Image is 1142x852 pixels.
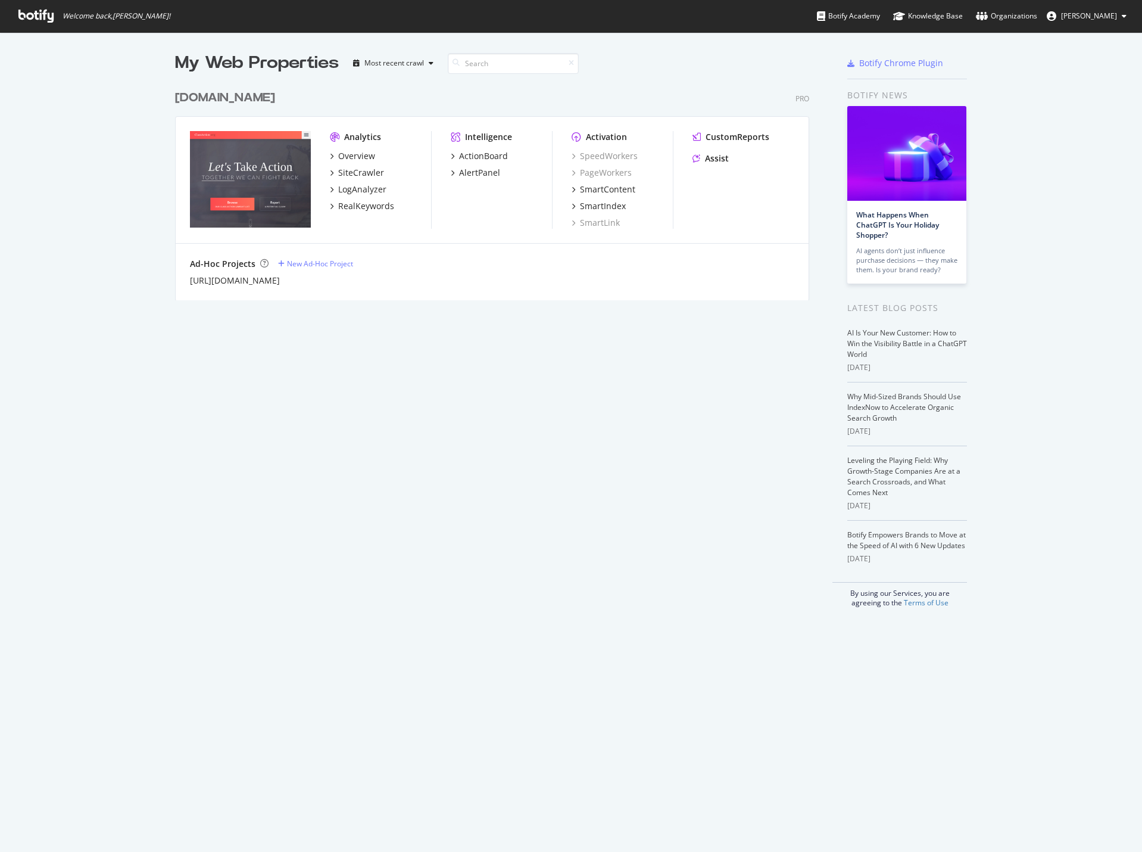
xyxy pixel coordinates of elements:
button: Most recent crawl [348,54,438,73]
span: Welcome back, [PERSON_NAME] ! [63,11,170,21]
a: SmartIndex [572,200,626,212]
div: Most recent crawl [364,60,424,67]
div: [DATE] [847,426,967,437]
div: My Web Properties [175,51,339,75]
a: LogAnalyzer [330,184,386,195]
a: PageWorkers [572,167,632,179]
input: Search [448,53,579,74]
div: [DATE] [847,554,967,564]
div: Analytics [344,131,381,143]
a: Why Mid-Sized Brands Should Use IndexNow to Accelerate Organic Search Growth [847,391,961,423]
div: SmartContent [580,184,635,195]
img: What Happens When ChatGPT Is Your Holiday Shopper? [847,106,966,201]
a: New Ad-Hoc Project [278,259,353,269]
div: Overview [338,150,375,162]
a: Botify Chrome Plugin [847,57,943,69]
div: CustomReports [706,131,769,143]
a: SpeedWorkers [572,150,638,162]
span: Patrick Hanan [1061,11,1117,21]
div: AlertPanel [459,167,500,179]
div: Botify Chrome Plugin [859,57,943,69]
div: By using our Services, you are agreeing to the [832,582,967,608]
div: Botify Academy [817,10,880,22]
a: [DOMAIN_NAME] [175,89,280,107]
div: New Ad-Hoc Project [287,259,353,269]
div: LogAnalyzer [338,184,386,195]
a: ActionBoard [451,150,508,162]
a: AlertPanel [451,167,500,179]
a: CustomReports [692,131,769,143]
div: Intelligence [465,131,512,143]
a: SiteCrawler [330,167,384,179]
div: Knowledge Base [893,10,963,22]
div: AI agents don’t just influence purchase decisions — they make them. Is your brand ready? [856,246,957,275]
div: Latest Blog Posts [847,301,967,315]
div: RealKeywords [338,200,394,212]
div: Pro [795,94,809,104]
a: Overview [330,150,375,162]
a: [URL][DOMAIN_NAME] [190,275,280,287]
div: [DATE] [847,362,967,373]
div: Activation [586,131,627,143]
a: SmartLink [572,217,620,229]
a: What Happens When ChatGPT Is Your Holiday Shopper? [856,210,939,240]
div: Assist [705,153,729,164]
img: classaction.org [190,131,311,228]
div: Organizations [976,10,1037,22]
div: SiteCrawler [338,167,384,179]
div: Botify news [847,89,967,102]
a: Botify Empowers Brands to Move at the Speed of AI with 6 New Updates [847,530,966,551]
button: [PERSON_NAME] [1037,7,1136,26]
a: Leveling the Playing Field: Why Growth-Stage Companies Are at a Search Crossroads, and What Comes... [847,455,960,497]
div: grid [175,75,819,300]
a: SmartContent [572,184,635,195]
a: Terms of Use [904,598,948,608]
div: ActionBoard [459,150,508,162]
div: SmartIndex [580,200,626,212]
a: Assist [692,153,729,164]
div: Ad-Hoc Projects [190,258,255,270]
a: RealKeywords [330,200,394,212]
a: AI Is Your New Customer: How to Win the Visibility Battle in a ChatGPT World [847,328,967,359]
div: [DOMAIN_NAME] [175,89,275,107]
div: [DATE] [847,500,967,511]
